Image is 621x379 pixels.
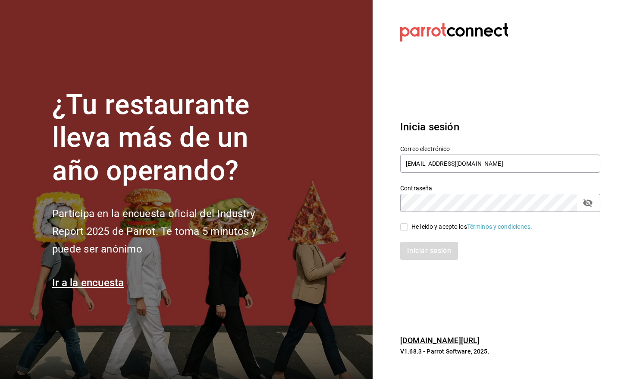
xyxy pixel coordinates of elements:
[400,119,600,135] h3: Inicia sesión
[400,185,600,191] label: Contraseña
[411,222,532,231] div: He leído y acepto los
[52,277,124,289] a: Ir a la encuesta
[400,155,600,173] input: Ingresa tu correo electrónico
[52,205,285,258] h2: Participa en la encuesta oficial del Industry Report 2025 de Parrot. Te toma 5 minutos y puede se...
[400,336,480,345] a: [DOMAIN_NAME][URL]
[400,145,600,152] label: Correo electrónico
[580,196,595,210] button: passwordField
[400,347,600,356] p: V1.68.3 - Parrot Software, 2025.
[52,88,285,188] h1: ¿Tu restaurante lleva más de un año operando?
[467,223,532,230] a: Términos y condiciones.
